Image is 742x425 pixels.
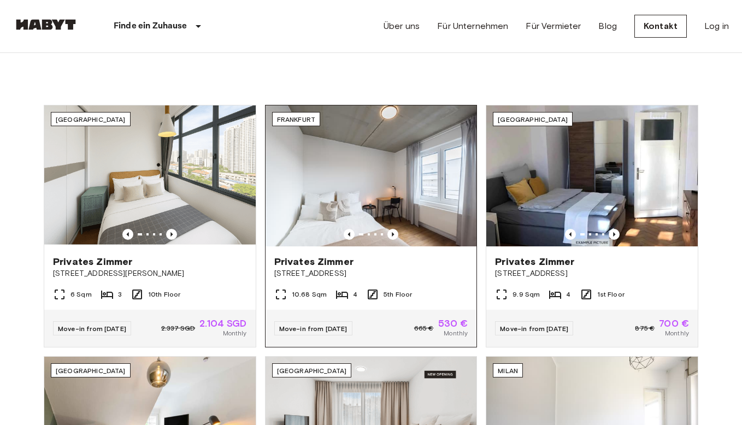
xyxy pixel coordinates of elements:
img: Habyt [13,19,79,30]
button: Previous image [122,229,133,240]
span: Privates Zimmer [53,255,132,268]
span: Frankfurt [277,115,315,123]
a: Über uns [384,20,420,33]
span: 530 € [438,318,468,328]
a: Log in [704,20,729,33]
span: 2.104 SGD [199,318,246,328]
span: [STREET_ADDRESS][PERSON_NAME] [53,268,247,279]
span: 4 [566,290,570,299]
span: 5th Floor [384,290,412,299]
a: Marketing picture of unit SG-01-116-001-02Previous imagePrevious image[GEOGRAPHIC_DATA]Privates Z... [44,105,256,347]
a: Für Vermieter [526,20,581,33]
span: Privates Zimmer [274,255,354,268]
span: [STREET_ADDRESS] [495,268,689,279]
span: 10th Floor [148,290,181,299]
img: Marketing picture of unit SG-01-116-001-02 [44,105,256,246]
span: [STREET_ADDRESS] [274,268,468,279]
button: Previous image [344,229,355,240]
span: Monthly [665,328,689,338]
a: Marketing picture of unit DE-02-025-001-04HFPrevious imagePrevious image[GEOGRAPHIC_DATA]Privates... [486,105,698,347]
span: 2.337 SGD [161,323,195,333]
span: 1st Floor [597,290,625,299]
a: Für Unternehmen [437,20,508,33]
button: Previous image [565,229,576,240]
img: Marketing picture of unit DE-02-025-001-04HF [486,105,698,246]
span: 6 Sqm [70,290,92,299]
span: 700 € [659,318,689,328]
button: Previous image [166,229,177,240]
button: Previous image [609,229,620,240]
span: 4 [353,290,357,299]
a: Kontakt [634,15,687,38]
span: Milan [498,367,518,375]
span: Move-in from [DATE] [58,324,126,333]
span: [GEOGRAPHIC_DATA] [277,367,347,375]
span: [GEOGRAPHIC_DATA] [498,115,568,123]
span: Move-in from [DATE] [500,324,568,333]
a: Marketing picture of unit DE-04-037-026-03QPrevious imagePrevious imageFrankfurtPrivates Zimmer[S... [265,105,478,347]
span: 10.68 Sqm [292,290,327,299]
span: [GEOGRAPHIC_DATA] [56,115,126,123]
span: Move-in from [DATE] [279,324,348,333]
span: Monthly [223,328,247,338]
button: Previous image [387,229,398,240]
span: 875 € [635,323,655,333]
span: Monthly [444,328,468,338]
span: [GEOGRAPHIC_DATA] [56,367,126,375]
p: Finde ein Zuhause [114,20,187,33]
span: 665 € [414,323,434,333]
span: Privates Zimmer [495,255,574,268]
a: Blog [598,20,617,33]
span: 9.9 Sqm [513,290,540,299]
span: 3 [118,290,122,299]
img: Marketing picture of unit DE-04-037-026-03Q [266,105,477,246]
